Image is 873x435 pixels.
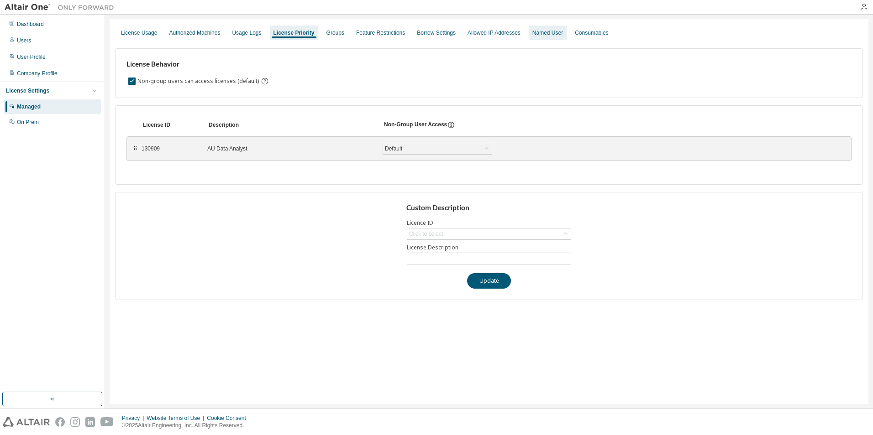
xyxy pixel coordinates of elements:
[406,203,572,212] h3: Custom Description
[17,70,58,77] div: Company Profile
[169,29,220,36] div: Authorized Machines
[407,244,571,251] label: License Description
[132,145,138,152] div: ⠿
[407,228,571,239] div: Click to select
[126,60,268,69] h3: License Behavior
[6,87,49,94] div: License Settings
[207,414,251,422] div: Cookie Consent
[3,417,50,427] img: altair_logo.svg
[261,77,269,85] svg: By default any user not assigned to any group can access any license. Turn this setting off to di...
[17,21,44,28] div: Dashboard
[232,29,261,36] div: Usage Logs
[575,29,608,36] div: Consumables
[142,145,196,152] div: 130909
[532,29,563,36] div: Named User
[17,53,46,61] div: User Profile
[137,76,261,87] label: Non-group users can access licenses (default)
[147,414,207,422] div: Website Terms of Use
[5,3,119,12] img: Altair One
[468,29,521,36] div: Allowed IP Addresses
[55,417,65,427] img: facebook.svg
[121,29,157,36] div: License Usage
[209,121,373,129] div: Description
[143,121,198,129] div: License ID
[326,29,344,36] div: Groups
[207,145,372,152] div: AU Data Analyst
[384,121,447,129] div: Non-Group User Access
[100,417,114,427] img: youtube.svg
[70,417,80,427] img: instagram.svg
[122,414,147,422] div: Privacy
[85,417,95,427] img: linkedin.svg
[467,273,511,289] button: Update
[273,29,315,36] div: License Priority
[17,103,41,110] div: Managed
[417,29,456,36] div: Borrow Settings
[17,119,39,126] div: On Prem
[384,144,404,154] div: Default
[17,37,31,44] div: Users
[122,422,252,430] p: © 2025 Altair Engineering, Inc. All Rights Reserved.
[383,143,492,154] div: Default
[407,219,571,227] label: Licence ID
[409,230,443,238] div: Click to select
[356,29,405,36] div: Feature Restrictions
